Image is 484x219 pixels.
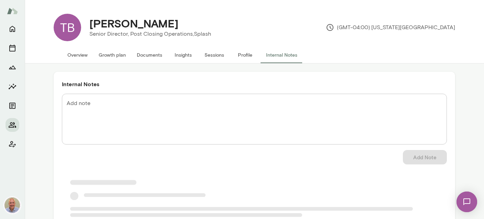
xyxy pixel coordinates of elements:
h6: Internal Notes [62,80,447,88]
button: Sessions [199,47,230,63]
img: Marc Friedman [4,197,21,214]
button: Insights [168,47,199,63]
button: Insights [5,80,19,93]
h4: [PERSON_NAME] [89,17,178,30]
button: Client app [5,137,19,151]
button: Home [5,22,19,36]
button: Sessions [5,41,19,55]
button: Growth Plan [5,60,19,74]
button: Profile [230,47,261,63]
button: Documents [5,99,19,113]
button: Growth plan [93,47,131,63]
img: Mento [7,4,18,18]
div: TB [54,14,81,41]
p: Senior Director, Post Closing Operations, Splash [89,30,211,38]
p: (GMT-04:00) [US_STATE][GEOGRAPHIC_DATA] [326,23,455,32]
button: Members [5,118,19,132]
button: Overview [62,47,93,63]
button: Documents [131,47,168,63]
button: Internal Notes [261,47,303,63]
